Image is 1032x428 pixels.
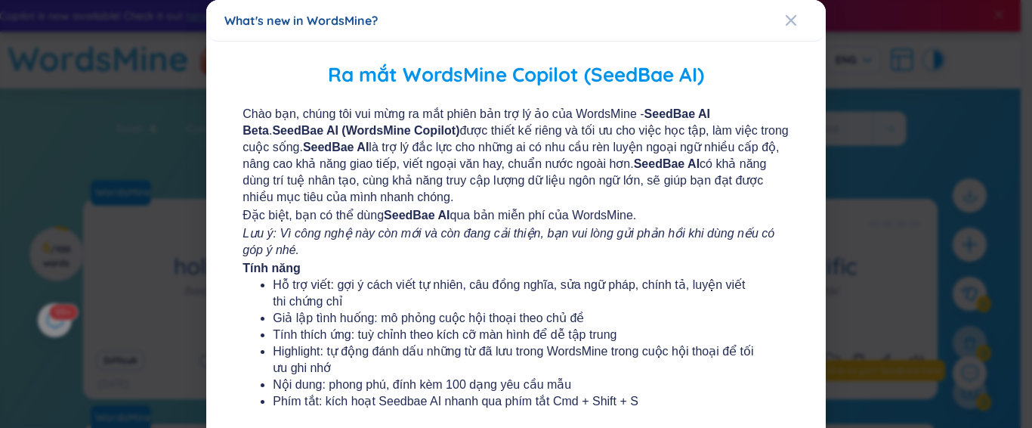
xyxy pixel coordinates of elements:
div: What's new in WordsMine? [224,12,808,29]
span: Chào bạn, chúng tôi vui mừng ra mắt phiên bản trợ lý ảo của WordsMine - . được thiết kế riêng và ... [243,106,789,206]
b: SeedBae AI [303,141,369,154]
li: Hỗ trợ viết: gợi ý cách viết tự nhiên, câu đồng nghĩa, sửa ngữ pháp, chính tả, luyện viết thi chứ... [273,277,759,310]
b: SeedBae AI [384,209,450,222]
b: SeedBae AI (WordsMine Copilot) [273,124,460,137]
b: SeedBae AI Beta [243,107,711,137]
li: Nội dung: phong phú, đính kèm 100 dạng yêu cầu mẫu [273,377,759,393]
li: Highlight: tự động đánh dấu những từ đã lưu trong WordsMine trong cuộc hội thoại để tối ưu ghi nhớ [273,343,759,377]
li: Giả lập tình huống: mô phỏng cuộc hội thoại theo chủ đề [273,310,759,327]
b: Tính năng [243,262,301,274]
i: Lưu ý: Vì công nghệ này còn mới và còn đang cải thiện, bạn vui lòng gửi phản hồi khi dùng nếu có ... [243,227,775,256]
span: Đặc biệt, bạn có thể dùng qua bản miễn phí của WordsMine. [243,207,789,224]
li: Tính thích ứng: tuỳ chỉnh theo kích cỡ màn hình để dễ tập trung [273,327,759,343]
b: SeedBae AI [634,157,700,170]
h2: Ra mắt WordsMine Copilot (SeedBae AI) [228,60,805,91]
li: Phím tắt: kích hoạt Seedbae AI nhanh qua phím tắt Cmd + Shift + S [273,393,759,410]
